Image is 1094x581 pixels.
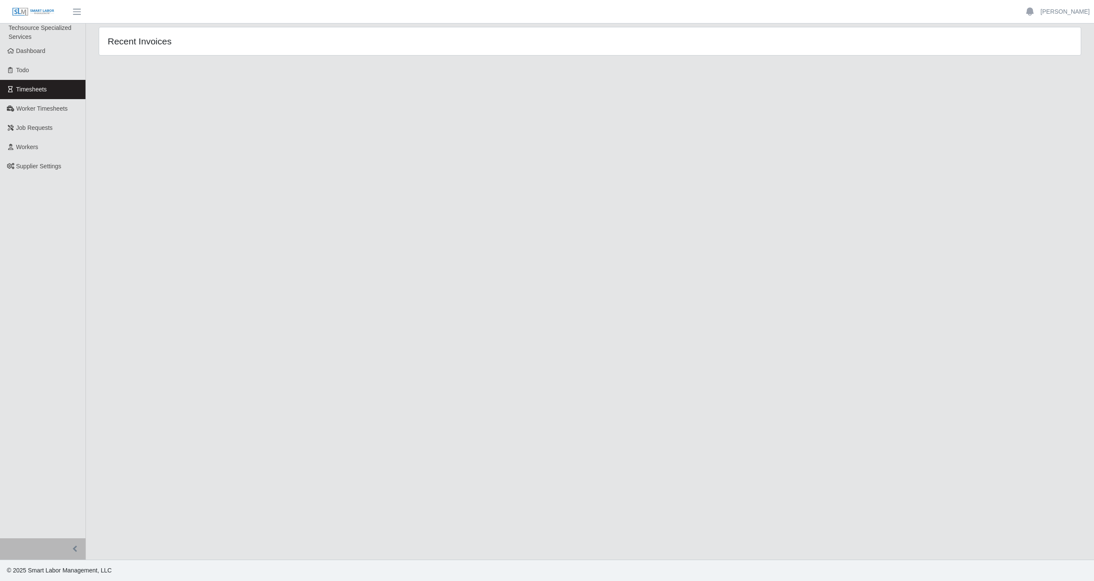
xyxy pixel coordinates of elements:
[16,163,62,170] span: Supplier Settings
[16,47,46,54] span: Dashboard
[12,7,55,17] img: SLM Logo
[16,86,47,93] span: Timesheets
[16,105,68,112] span: Worker Timesheets
[16,144,38,150] span: Workers
[108,36,502,47] h4: Recent Invoices
[9,24,71,40] span: Techsource Specialized Services
[16,67,29,73] span: Todo
[1041,7,1090,16] a: [PERSON_NAME]
[7,567,112,574] span: © 2025 Smart Labor Management, LLC
[16,124,53,131] span: Job Requests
